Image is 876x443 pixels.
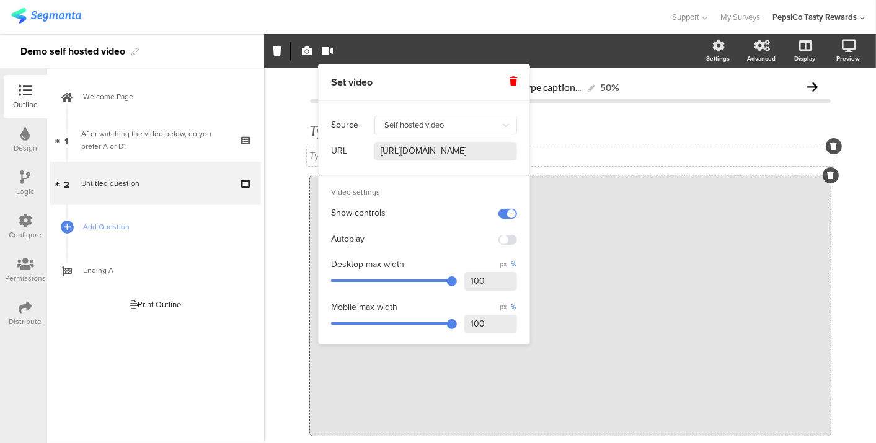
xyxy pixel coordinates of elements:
div: Video settings [331,187,517,197]
a: 1 After watching the video below, do you prefer A or B? [50,118,261,162]
div: Desktop max width [331,260,452,292]
span: 2 [64,177,69,190]
a: Ending A [50,248,261,292]
a: Welcome Page [50,75,261,118]
span: Welcome Page [83,90,242,103]
input: Enter video URL... [374,142,517,160]
div: Source [331,115,358,135]
div: URL [331,141,347,161]
div: Design [14,143,37,154]
div: Permissions [5,273,46,284]
span: % [510,259,517,269]
div: Display [794,54,815,63]
div: Configure [9,229,42,240]
div: Show controls [331,208,396,218]
div: Autoplay [331,234,396,244]
div: Type a description here... [310,149,831,161]
span: % [510,302,517,312]
div: 50% [600,81,619,93]
div: Mobile max width [331,302,452,335]
div: slider between 1 and 100 [331,312,452,335]
div: Type your question here... [310,121,831,140]
span: px [498,259,508,269]
span: Ending A [83,264,242,276]
div: Logic [17,186,35,197]
span: Support [673,11,700,23]
input: Select video source [374,116,517,134]
span: 1 [65,133,69,147]
span: Set video [331,76,373,89]
a: 2 Untitled question [50,162,261,205]
span: Untitled question [81,178,139,189]
span: Add Question [83,221,242,233]
span: px [498,302,508,312]
img: segmanta logo [11,8,81,24]
div: PepsiCo Tasty Rewards [772,11,857,23]
div: Advanced [747,54,776,63]
div: Print Outline [130,299,182,310]
div: Preview [836,54,860,63]
div: Distribute [9,316,42,327]
div: After watching the video below, do you prefer A or B? [81,128,229,152]
div: Outline [13,99,38,110]
div: slider between 1 and 100 [331,270,452,292]
div: Settings [706,54,730,63]
span: Type caption... [521,81,581,93]
div: Demo self hosted video [20,42,125,61]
